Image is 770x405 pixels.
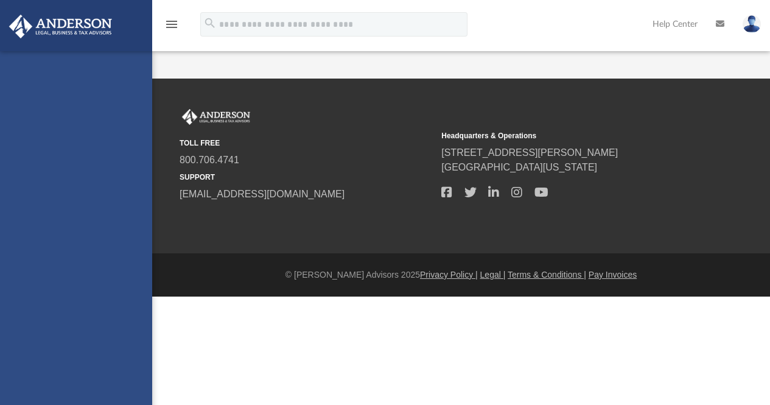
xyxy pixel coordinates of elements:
img: User Pic [743,15,761,33]
a: [GEOGRAPHIC_DATA][US_STATE] [441,162,597,172]
small: TOLL FREE [180,138,433,149]
small: Headquarters & Operations [441,130,695,141]
i: search [203,16,217,30]
a: Terms & Conditions | [508,270,586,280]
a: Pay Invoices [589,270,637,280]
a: [EMAIL_ADDRESS][DOMAIN_NAME] [180,189,345,199]
a: Legal | [480,270,506,280]
a: 800.706.4741 [180,155,239,165]
small: SUPPORT [180,172,433,183]
div: © [PERSON_NAME] Advisors 2025 [152,269,770,281]
a: menu [164,23,179,32]
a: Privacy Policy | [420,270,478,280]
img: Anderson Advisors Platinum Portal [5,15,116,38]
i: menu [164,17,179,32]
img: Anderson Advisors Platinum Portal [180,109,253,125]
a: [STREET_ADDRESS][PERSON_NAME] [441,147,618,158]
